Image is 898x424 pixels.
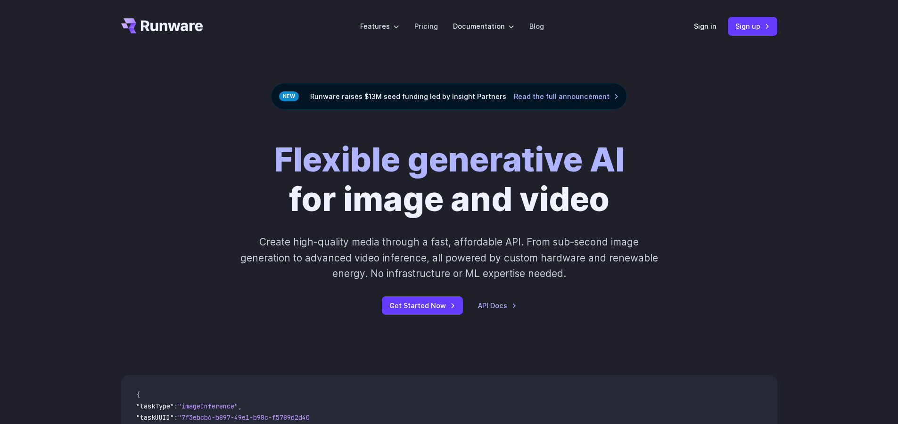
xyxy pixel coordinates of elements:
span: "imageInference" [178,402,238,410]
a: Blog [529,21,544,32]
strong: Flexible generative AI [274,139,625,179]
a: API Docs [478,300,517,311]
span: "7f3ebcb6-b897-49e1-b98c-f5789d2d40d7" [178,413,321,422]
h1: for image and video [274,140,625,219]
span: : [174,413,178,422]
span: , [238,402,242,410]
span: : [174,402,178,410]
span: { [136,391,140,399]
span: "taskType" [136,402,174,410]
a: Sign up [728,17,777,35]
div: Runware raises $13M seed funding led by Insight Partners [271,83,627,110]
a: Pricing [414,21,438,32]
a: Read the full announcement [514,91,619,102]
label: Documentation [453,21,514,32]
span: "taskUUID" [136,413,174,422]
a: Get Started Now [382,296,463,315]
label: Features [360,21,399,32]
a: Sign in [694,21,717,32]
a: Go to / [121,18,203,33]
p: Create high-quality media through a fast, affordable API. From sub-second image generation to adv... [239,234,659,281]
